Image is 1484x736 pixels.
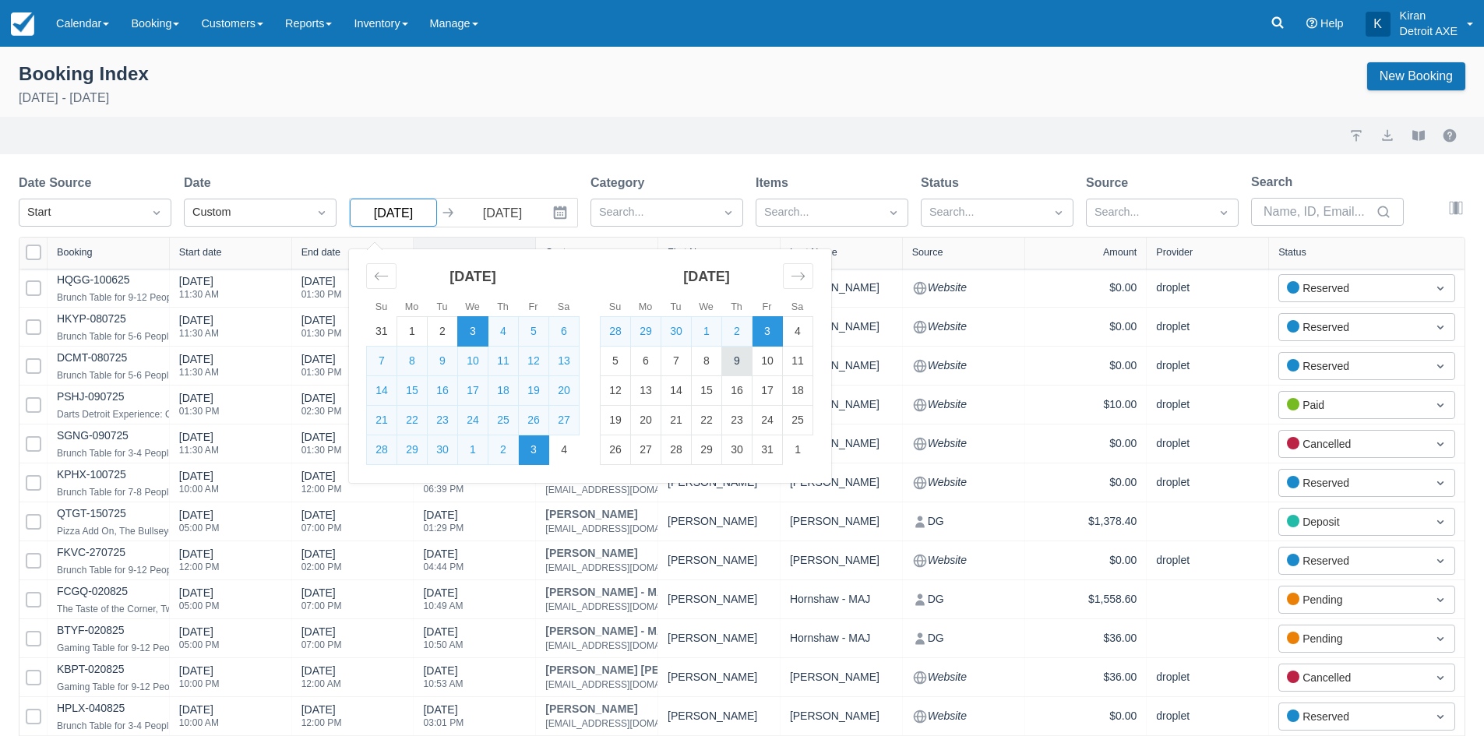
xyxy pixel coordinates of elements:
div: Move backward to switch to the previous month. [366,263,397,289]
td: Selected. Saturday, September 13, 2025 [549,347,580,376]
td: Selected. Thursday, October 2, 2025 [722,317,753,347]
td: Selected as end date. Friday, October 3, 2025 [519,435,549,465]
div: [DATE] [423,468,464,503]
td: Selected. Monday, September 15, 2025 [397,376,428,406]
div: 07:00 PM [301,601,342,611]
a: DCMT-080725 [57,351,127,364]
td: Selected as end date. Friday, October 3, 2025 [753,317,783,347]
input: Start Date [350,199,437,227]
div: [DATE] [179,429,219,464]
a: KBPT-020825 [57,663,124,675]
a: New Booking [1367,62,1465,90]
small: Sa [791,301,803,312]
div: [DATE] [301,351,342,386]
span: Dropdown icon [1433,553,1448,569]
div: Pending [1287,591,1419,608]
td: Choose Saturday, November 1, 2025 as your check-in date. It’s available. [783,435,813,465]
em: Website [928,280,967,296]
em: Website [928,396,967,413]
span: Dropdown icon [1433,358,1448,374]
small: Th [731,301,742,312]
div: Deposit [1287,513,1419,530]
div: [DATE] [301,585,342,620]
div: Hornshaw - MAJ [790,629,893,648]
div: End date [301,247,340,258]
td: Selected. Friday, September 12, 2025 [519,347,549,376]
div: [DATE] [179,468,219,503]
div: [DATE] [179,663,220,698]
em: Website [928,552,967,569]
a: FKVC-270725 [57,546,125,558]
span: Dropdown icon [1051,205,1066,220]
td: Choose Saturday, October 18, 2025 as your check-in date. It’s available. [783,376,813,406]
div: 05:00 PM [179,523,220,533]
p: Detroit AXE [1400,23,1458,39]
td: Selected. Thursday, September 4, 2025 [488,317,519,347]
div: Brunch Table for 5-6 People [57,327,174,346]
div: 05:00 PM [179,640,220,650]
div: Last Name [790,247,837,258]
td: Choose Thursday, October 23, 2025 as your check-in date. It’s available. [722,406,753,435]
div: [DATE] [301,468,342,503]
a: [PERSON_NAME] - MAJ [545,625,705,636]
div: Cancelled [1287,669,1419,686]
span: Dropdown icon [1433,475,1448,491]
strong: [DATE] [683,269,730,284]
a: HQGG-100625 [57,273,129,286]
div: First Name [668,247,716,258]
input: Name, ID, Email... [1264,198,1373,226]
div: [DATE] [301,312,342,347]
div: 01:30 PM [301,329,342,338]
div: [EMAIL_ADDRESS][DOMAIN_NAME] [545,481,705,499]
small: Tu [436,301,447,312]
td: Choose Tuesday, October 7, 2025 as your check-in date. It’s available. [661,347,692,376]
td: Selected. Wednesday, September 17, 2025 [458,376,488,406]
td: Selected. Sunday, September 28, 2025 [601,317,631,347]
div: [EMAIL_ADDRESS][DOMAIN_NAME] [545,597,705,616]
div: droplet [1156,473,1259,492]
td: Selected. Sunday, September 7, 2025 [367,347,397,376]
div: [DATE] [179,585,220,620]
td: Choose Saturday, October 4, 2025 as your check-in date. It’s available. [549,435,580,465]
div: Reserved [1287,474,1419,491]
div: 10:49 AM [423,601,463,611]
div: Paid [1287,396,1419,414]
td: Choose Wednesday, October 29, 2025 as your check-in date. It’s available. [692,435,722,465]
td: Choose Monday, October 13, 2025 as your check-in date. It’s available. [631,376,661,406]
span: Dropdown icon [1216,205,1232,220]
div: [PERSON_NAME] [545,509,705,519]
div: [PERSON_NAME] [668,629,770,648]
div: [PERSON_NAME] [668,667,770,687]
a: [PERSON_NAME] - MAJ [545,586,705,597]
div: Brunch Table for 7-8 People [57,483,174,502]
div: Booking [57,247,93,258]
div: [PERSON_NAME] [668,706,770,726]
div: 06:39 PM [423,484,464,494]
td: Choose Sunday, October 26, 2025 as your check-in date. It’s available. [601,435,631,465]
a: SGNG-090725 [57,429,129,442]
em: Website [928,319,967,335]
div: [DATE] [301,273,342,308]
small: Mo [405,301,419,312]
div: [PERSON_NAME] [790,512,893,531]
td: Selected. Tuesday, September 30, 2025 [661,317,692,347]
span: Help [1320,17,1344,30]
div: 05:00 PM [179,601,220,611]
span: Dropdown icon [1433,280,1448,296]
div: 11:30 AM [179,290,219,299]
div: 11:30 AM [179,445,219,455]
td: Choose Monday, September 1, 2025 as your check-in date. It’s available. [397,317,428,347]
div: Brunch Table for 5-6 People [57,366,174,385]
td: Selected. Monday, September 8, 2025 [397,347,428,376]
div: Reserved [1287,552,1419,569]
div: droplet [1156,434,1259,453]
td: Choose Wednesday, October 8, 2025 as your check-in date. It’s available. [692,347,722,376]
td: Selected as start date. Wednesday, September 3, 2025 [458,317,488,347]
a: [PERSON_NAME] [545,703,705,714]
div: 11:30 AM [179,329,219,338]
a: [PERSON_NAME] [545,548,705,558]
div: [DATE] [301,390,342,425]
a: HPLX-040825 [57,702,125,714]
div: [PERSON_NAME] [668,512,770,531]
